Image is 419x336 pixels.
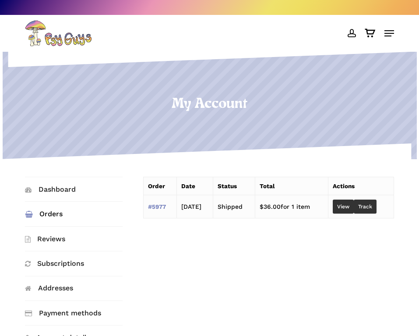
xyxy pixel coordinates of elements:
[25,177,123,201] a: Dashboard
[25,20,92,46] img: PsyGuys
[25,227,123,251] a: Reviews
[260,203,281,210] span: 36.00
[218,182,237,189] span: Status
[181,182,195,189] span: Date
[255,195,328,218] td: for 1 item
[333,200,354,214] a: View order 5977
[148,203,166,210] a: View order number 5977
[384,29,394,38] a: Navigation Menu
[354,200,377,214] a: Track order number 5977
[25,202,123,226] a: Orders
[260,182,275,189] span: Total
[148,182,165,189] span: Order
[181,203,201,210] time: [DATE]
[360,20,380,46] a: Cart
[260,203,264,210] span: $
[25,251,123,275] a: Subscriptions
[25,276,123,300] a: Addresses
[25,301,123,325] a: Payment methods
[333,182,355,189] span: Actions
[213,195,255,218] td: Shipped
